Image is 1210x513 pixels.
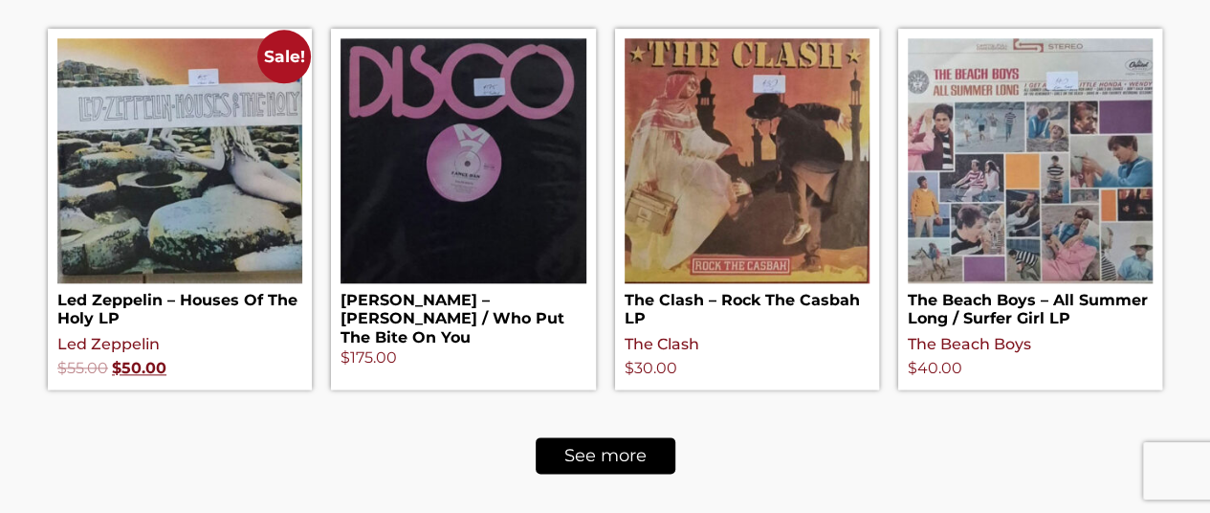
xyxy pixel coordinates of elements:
a: The Clash [625,335,699,353]
a: The Clash – Rock The Casbah LP [625,38,869,328]
span: See more [564,447,647,464]
a: Led Zeppelin [57,335,160,353]
a: [PERSON_NAME] – [PERSON_NAME] / Who Put The Bite On You $175.00 [341,38,585,369]
h2: The Clash – Rock The Casbah LP [625,283,869,327]
img: Led Zeppelin – Houses Of The Holy LP [57,38,302,283]
img: Ralph White – Fancy Dan / Who Put The Bite On You [341,38,585,283]
bdi: 175.00 [341,348,397,367]
bdi: 50.00 [112,359,166,377]
a: The Beach Boys – All Summer Long / Surfer Girl LP [908,38,1153,328]
span: $ [112,359,121,377]
a: The Beach Boys [908,335,1031,353]
bdi: 40.00 [908,359,962,377]
img: The Beach Boys – All Summer Long / Surfer Girl LP [908,38,1153,283]
h2: [PERSON_NAME] – [PERSON_NAME] / Who Put The Bite On You [341,283,585,346]
span: $ [908,359,917,377]
span: $ [625,359,634,377]
a: See more [536,437,675,474]
span: Sale! [257,30,310,82]
span: $ [57,359,67,377]
bdi: 55.00 [57,359,108,377]
h2: Led Zeppelin – Houses Of The Holy LP [57,283,302,327]
a: Sale! Led Zeppelin – Houses Of The Holy LP [57,38,302,328]
img: The Clash – Rock The Casbah LP [625,38,869,283]
bdi: 30.00 [625,359,677,377]
h2: The Beach Boys – All Summer Long / Surfer Girl LP [908,283,1153,327]
span: $ [341,348,350,367]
